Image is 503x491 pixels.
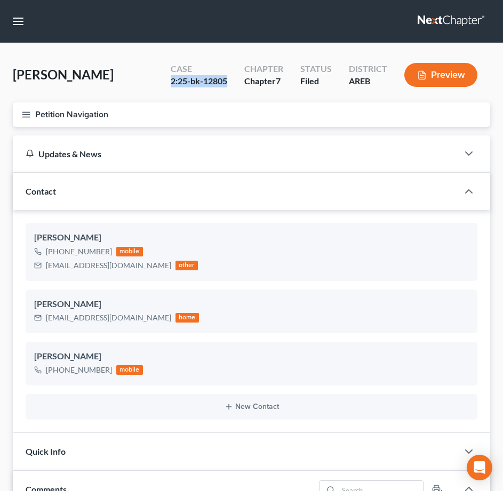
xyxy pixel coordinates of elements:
[46,246,112,257] div: [PHONE_NUMBER]
[116,365,143,375] div: mobile
[404,63,477,87] button: Preview
[34,403,469,411] button: New Contact
[467,455,492,480] div: Open Intercom Messenger
[26,446,66,456] span: Quick Info
[175,313,199,323] div: home
[26,148,445,159] div: Updates & News
[26,186,56,196] span: Contact
[34,298,469,311] div: [PERSON_NAME]
[13,67,114,82] span: [PERSON_NAME]
[116,247,143,256] div: mobile
[171,75,227,87] div: 2:25-bk-12805
[244,63,283,75] div: Chapter
[300,75,332,87] div: Filed
[349,63,387,75] div: District
[175,261,198,270] div: other
[46,365,112,375] div: [PHONE_NUMBER]
[276,76,281,86] span: 7
[171,63,227,75] div: Case
[34,350,469,363] div: [PERSON_NAME]
[300,63,332,75] div: Status
[46,260,171,271] div: [EMAIL_ADDRESS][DOMAIN_NAME]
[244,75,283,87] div: Chapter
[13,102,490,127] button: Petition Navigation
[349,75,387,87] div: AREB
[46,312,171,323] div: [EMAIL_ADDRESS][DOMAIN_NAME]
[34,231,469,244] div: [PERSON_NAME]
